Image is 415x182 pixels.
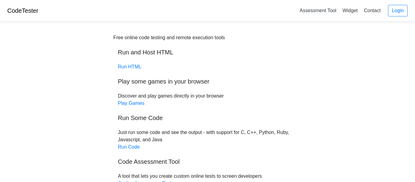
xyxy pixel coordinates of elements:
a: Contact [362,5,383,15]
a: Assessment Tool [297,5,339,15]
a: Login [388,5,408,16]
h5: Code Assessment Tool [118,158,297,165]
div: Free online code testing and remote execution tools [113,34,225,41]
h5: Play some games in your browser [118,78,297,85]
h5: Run and Host HTML [118,49,297,56]
a: CodeTester [7,7,38,14]
a: Widget [340,5,360,15]
h5: Run Some Code [118,114,297,122]
a: Play Games [118,101,144,106]
a: Run Code [118,144,140,149]
a: Run HTML [118,64,141,69]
